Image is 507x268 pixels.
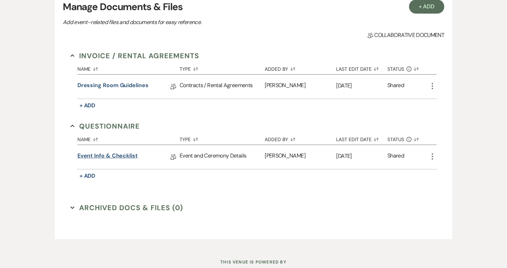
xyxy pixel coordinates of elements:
button: Added By [265,61,336,74]
p: [DATE] [336,152,387,161]
a: Dressing Room Guidelines [77,81,149,92]
button: Name [77,61,180,74]
div: Contracts / Rental Agreements [180,75,265,99]
a: Event Info & Checklist [77,152,138,162]
div: Event and Ceremony Details [180,145,265,169]
div: [PERSON_NAME] [265,145,336,169]
p: Add event–related files and documents for easy reference. [63,18,307,27]
button: Type [180,61,265,74]
button: Invoice / Rental Agreements [70,51,199,61]
div: Shared [387,81,404,92]
button: Questionnaire [70,121,140,131]
button: Status [387,61,428,74]
span: Status [387,137,404,142]
button: + Add [77,101,98,110]
button: Last Edit Date [336,61,387,74]
div: Shared [387,152,404,162]
button: Name [77,131,180,145]
button: + Add [77,171,98,181]
span: Status [387,67,404,71]
button: Status [387,131,428,145]
div: [PERSON_NAME] [265,75,336,99]
p: [DATE] [336,81,387,90]
span: Collaborative document [368,31,444,39]
span: + Add [80,172,96,179]
button: Archived Docs & Files (0) [70,202,183,213]
span: + Add [80,102,96,109]
button: Type [180,131,265,145]
button: Last Edit Date [336,131,387,145]
button: Added By [265,131,336,145]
